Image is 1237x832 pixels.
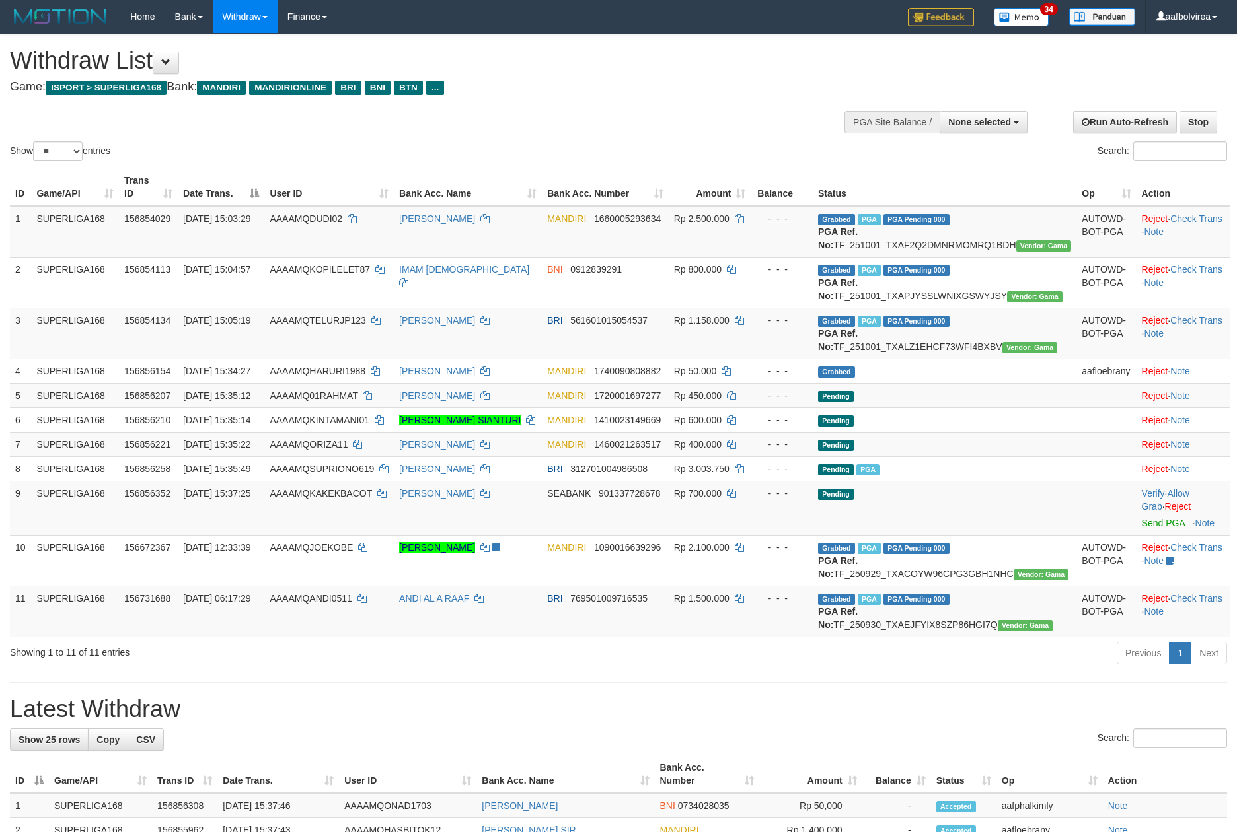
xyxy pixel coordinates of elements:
a: [PERSON_NAME] SIANTURI [399,415,521,425]
a: Next [1191,642,1227,664]
a: ANDI AL A RAAF [399,593,469,604]
td: SUPERLIGA168 [31,257,119,308]
td: TF_250929_TXACOYW96CPG3GBH1NHC [813,535,1076,586]
td: SUPERLIGA168 [31,481,119,535]
span: ISPORT > SUPERLIGA168 [46,81,167,95]
span: 156731688 [124,593,170,604]
th: Op: activate to sort column ascending [1076,168,1136,206]
td: 3 [10,308,31,359]
th: Action [1137,168,1230,206]
span: Copy 561601015054537 to clipboard [570,315,648,326]
td: AUTOWD-BOT-PGA [1076,206,1136,258]
span: MANDIRIONLINE [249,81,332,95]
a: Reject [1142,315,1168,326]
a: Reject [1142,366,1168,376]
select: Showentries [33,141,83,161]
span: ... [426,81,444,95]
a: Check Trans [1170,593,1222,604]
span: Copy 769501009716535 to clipboard [570,593,648,604]
a: Copy [88,728,128,751]
td: AUTOWD-BOT-PGA [1076,535,1136,586]
td: SUPERLIGA168 [31,308,119,359]
span: Copy 901337728678 to clipboard [599,488,660,499]
td: aafphalkimly [996,793,1103,818]
a: Reject [1142,390,1168,401]
td: · · [1137,586,1230,637]
a: Note [1170,464,1190,474]
span: SEABANK [547,488,591,499]
span: Copy 0734028035 to clipboard [678,800,730,811]
span: Vendor URL: https://trx31.1velocity.biz [1002,342,1058,353]
span: [DATE] 15:05:19 [183,315,250,326]
span: · [1142,488,1189,512]
span: MANDIRI [197,81,246,95]
span: Marked by aafsengchandara [856,464,880,475]
th: Amount: activate to sort column ascending [669,168,751,206]
img: Feedback.jpg [908,8,974,26]
span: AAAAMQANDI0511 [270,593,352,604]
th: Amount: activate to sort column ascending [759,755,862,793]
a: Reject [1142,439,1168,450]
a: Note [1195,518,1215,528]
td: AAAAMQONAD1703 [339,793,476,818]
a: Check Trans [1170,264,1222,275]
span: BNI [660,800,675,811]
td: AUTOWD-BOT-PGA [1076,308,1136,359]
td: SUPERLIGA168 [49,793,152,818]
span: 34 [1040,3,1058,15]
th: Date Trans.: activate to sort column ascending [217,755,339,793]
td: 9 [10,481,31,535]
span: PGA Pending [883,265,950,276]
span: PGA Pending [883,214,950,225]
td: AUTOWD-BOT-PGA [1076,586,1136,637]
input: Search: [1133,141,1227,161]
th: User ID: activate to sort column ascending [264,168,394,206]
a: Check Trans [1170,542,1222,553]
a: [PERSON_NAME] [399,488,475,499]
a: Note [1144,606,1164,617]
td: [DATE] 15:37:46 [217,793,339,818]
td: SUPERLIGA168 [31,383,119,407]
span: Copy 1720001697277 to clipboard [594,390,661,401]
div: - - - [756,541,807,554]
td: TF_251001_TXAF2Q2DMNRMOMRQ1BDH [813,206,1076,258]
th: Status: activate to sort column ascending [931,755,996,793]
td: SUPERLIGA168 [31,407,119,432]
th: Balance: activate to sort column ascending [862,755,931,793]
span: Grabbed [818,265,855,276]
div: - - - [756,413,807,427]
img: MOTION_logo.png [10,7,110,26]
td: 2 [10,257,31,308]
span: [DATE] 15:35:14 [183,415,250,425]
th: Date Trans.: activate to sort column descending [178,168,264,206]
span: Grabbed [818,366,855,378]
span: Rp 800.000 [674,264,722,275]
a: Send PGA [1142,518,1185,528]
span: [DATE] 06:17:29 [183,593,250,604]
td: SUPERLIGA168 [31,432,119,456]
b: PGA Ref. No: [818,606,858,630]
span: Marked by aafchhiseyha [858,265,881,276]
span: Marked by aafsengchandara [858,316,881,327]
td: 10 [10,535,31,586]
a: Check Trans [1170,213,1222,224]
span: 156856221 [124,439,170,450]
a: IMAM [DEMOGRAPHIC_DATA] [399,264,529,275]
div: - - - [756,389,807,402]
span: 156672367 [124,542,170,553]
span: PGA Pending [883,543,950,554]
span: Show 25 rows [19,734,80,745]
span: BRI [547,315,562,326]
div: - - - [756,462,807,475]
th: User ID: activate to sort column ascending [339,755,476,793]
span: PGA Pending [883,594,950,605]
a: [PERSON_NAME] [399,439,475,450]
th: Action [1103,755,1227,793]
td: 11 [10,586,31,637]
a: CSV [128,728,164,751]
span: 156854113 [124,264,170,275]
a: Previous [1117,642,1170,664]
span: [DATE] 15:37:25 [183,488,250,499]
b: PGA Ref. No: [818,226,858,250]
span: MANDIRI [547,439,586,450]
